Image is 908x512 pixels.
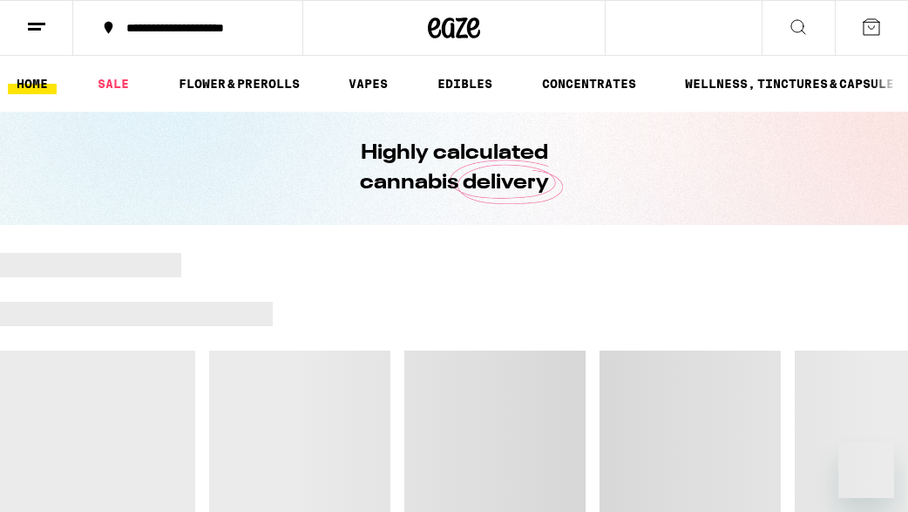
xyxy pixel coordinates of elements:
[89,73,138,94] a: SALE
[429,73,501,94] a: EDIBLES
[310,139,598,198] h1: Highly calculated cannabis delivery
[838,442,894,498] iframe: Button to launch messaging window
[170,73,308,94] a: FLOWER & PREROLLS
[340,73,396,94] a: VAPES
[8,73,57,94] a: HOME
[533,73,645,94] a: CONCENTRATES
